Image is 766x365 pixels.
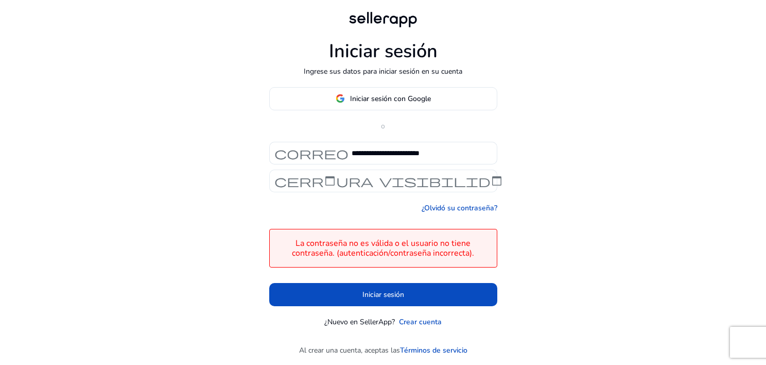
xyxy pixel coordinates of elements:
[275,239,492,258] h4: La contraseña no es válida o el usuario no tiene contraseña. (autenticación/contraseña incorrecta).
[362,289,404,300] span: Iniciar sesión
[304,66,462,77] p: Ingrese sus datos para iniciar sesión en su cuenta
[422,203,497,213] a: ¿Olvidó su contraseña?
[274,147,349,159] span: correo
[324,317,395,327] p: ¿Nuevo en SellerApp?
[399,317,442,327] a: Crear cuenta
[299,345,400,355] font: Al crear una cuenta, aceptas las
[274,175,373,187] span: cerradura
[329,40,438,62] h1: Iniciar sesión
[379,175,503,187] span: visibilidad
[400,345,467,356] a: Términos de servicio
[336,94,345,103] img: google-logo.svg
[269,121,497,131] p: o
[350,93,431,104] span: Iniciar sesión con Google
[269,283,497,306] button: Iniciar sesión
[269,87,497,110] button: Iniciar sesión con Google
